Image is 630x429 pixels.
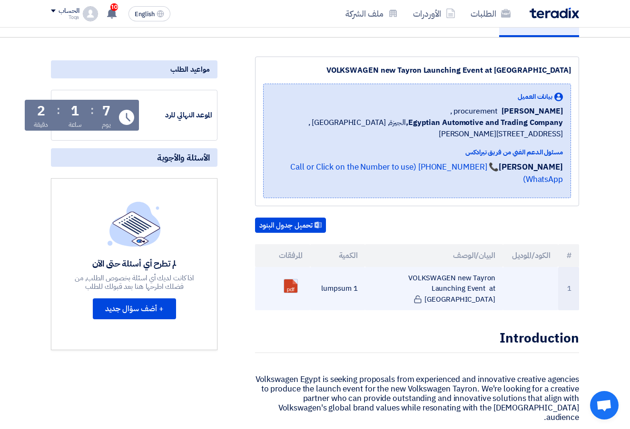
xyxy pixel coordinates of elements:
[255,329,579,353] h2: Introduction
[365,267,502,311] td: VOLKSWAGEN new Tayron Launching Event at [GEOGRAPHIC_DATA]
[255,218,326,233] button: تحميل جدول البنود
[450,105,498,117] span: procurement ,
[284,279,360,336] a: Tayron_Launch_EventV_1755762186123.pdf
[110,3,118,11] span: 10
[271,117,563,140] span: الجيزة, [GEOGRAPHIC_DATA] ,[STREET_ADDRESS][PERSON_NAME]
[93,298,176,319] button: + أضف سؤال جديد
[310,244,365,267] th: الكمية
[128,6,170,21] button: English
[34,120,49,130] div: دقيقة
[71,105,79,118] div: 1
[37,105,45,118] div: 2
[558,244,580,267] th: #
[157,152,210,163] span: الأسئلة والأجوبة
[102,120,111,130] div: يوم
[290,161,563,185] a: 📞 [PHONE_NUMBER] (Call or Click on the Number to use WhatsApp)
[263,65,571,76] div: VOLKSWAGEN new Tayron Launching Event at [GEOGRAPHIC_DATA]
[59,7,79,15] div: الحساب
[57,102,60,119] div: :
[503,244,558,267] th: الكود/الموديل
[530,8,579,19] img: Teradix logo
[135,11,155,18] span: English
[502,105,563,117] span: [PERSON_NAME]
[65,274,204,291] div: اذا كانت لديك أي اسئلة بخصوص الطلب, من فضلك اطرحها هنا بعد قبولك للطلب
[255,375,579,422] p: Volkswagen Egypt is seeking proposals from experienced and innovative creative agencies to produc...
[518,92,552,102] span: بيانات العميل
[310,267,365,311] td: 1 lumpsum
[102,105,110,118] div: 7
[141,110,212,121] div: الموعد النهائي للرد
[83,6,98,21] img: profile_test.png
[271,147,563,157] div: مسئول الدعم الفني من فريق تيرادكس
[463,2,518,25] a: الطلبات
[51,15,79,20] div: Toqa
[405,2,463,25] a: الأوردرات
[51,60,217,78] div: مواعيد الطلب
[90,102,94,119] div: :
[590,391,619,419] a: Open chat
[365,244,502,267] th: البيان/الوصف
[255,244,310,267] th: المرفقات
[558,267,580,311] td: 1
[108,201,161,246] img: empty_state_list.svg
[65,258,204,269] div: لم تطرح أي أسئلة حتى الآن
[406,117,563,128] b: Egyptian Automotive and Trading Company,
[338,2,405,25] a: ملف الشركة
[69,120,82,130] div: ساعة
[499,161,563,173] strong: [PERSON_NAME]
